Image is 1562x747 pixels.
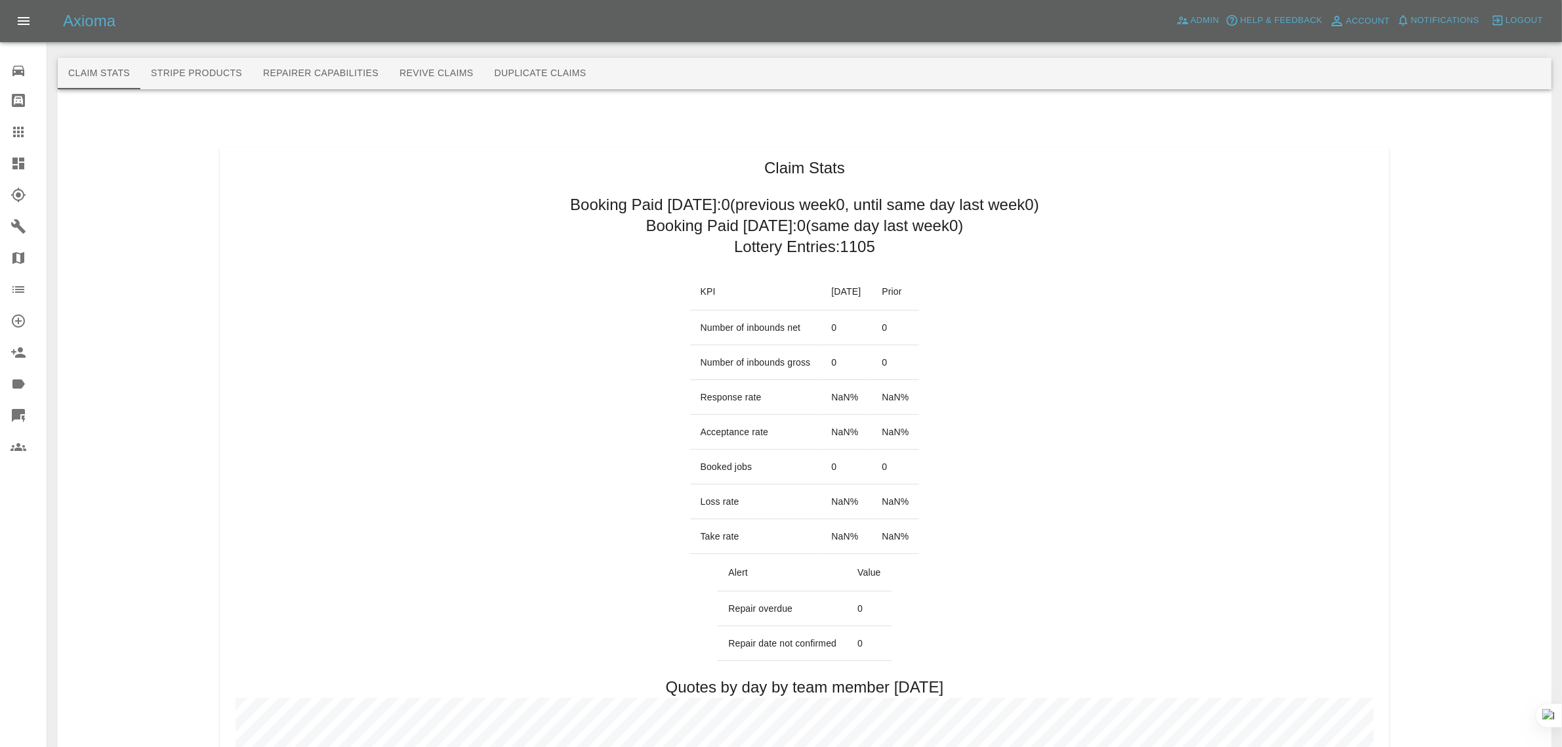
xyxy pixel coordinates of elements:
td: NaN % [871,519,919,554]
button: Revive Claims [389,58,484,89]
td: Loss rate [690,484,821,519]
button: Claim Stats [58,58,140,89]
td: 0 [821,450,871,484]
td: NaN % [821,415,871,450]
span: Account [1346,14,1390,29]
h2: Booking Paid [DATE]: 0 (previous week 0 , until same day last week 0 ) [570,194,1039,215]
th: [DATE] [821,273,871,310]
th: KPI [690,273,821,310]
td: Repair overdue [718,591,847,626]
td: 0 [847,626,892,661]
h1: Claim Stats [764,158,845,179]
td: Response rate [690,380,821,415]
button: Notifications [1393,11,1483,31]
h2: Lottery Entries: 1105 [734,236,875,257]
td: NaN % [871,415,919,450]
span: Logout [1506,13,1543,28]
h2: Quotes by day by team member [DATE] [666,677,944,698]
button: Stripe Products [140,58,253,89]
td: NaN % [821,380,871,415]
span: Admin [1191,13,1220,28]
td: Repair date not confirmed [718,626,847,661]
td: 0 [847,591,892,626]
th: Value [847,554,892,591]
td: Number of inbounds gross [690,345,821,380]
td: Number of inbounds net [690,310,821,345]
button: Help & Feedback [1222,11,1325,31]
h2: Booking Paid [DATE]: 0 (same day last week 0 ) [646,215,964,236]
td: Take rate [690,519,821,554]
td: 0 [871,450,919,484]
td: NaN % [871,380,919,415]
a: Account [1326,11,1393,32]
td: 0 [871,345,919,380]
td: 0 [871,310,919,345]
td: Acceptance rate [690,415,821,450]
td: 0 [821,345,871,380]
span: Notifications [1411,13,1479,28]
td: NaN % [871,484,919,519]
button: Repairer Capabilities [253,58,389,89]
h5: Axioma [63,11,115,32]
button: Logout [1488,11,1546,31]
button: Open drawer [8,5,39,37]
button: Duplicate Claims [484,58,597,89]
span: Help & Feedback [1240,13,1322,28]
td: Booked jobs [690,450,821,484]
a: Admin [1173,11,1223,31]
th: Alert [718,554,847,591]
td: NaN % [821,484,871,519]
th: Prior [871,273,919,310]
td: 0 [821,310,871,345]
td: NaN % [821,519,871,554]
